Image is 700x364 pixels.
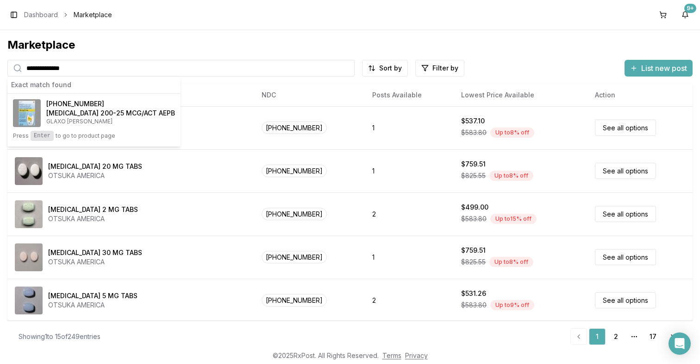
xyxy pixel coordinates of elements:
a: 2 [607,328,624,345]
div: $759.51 [461,246,486,255]
th: NDC [254,84,365,106]
span: [PHONE_NUMBER] [262,121,327,134]
td: 1 [365,149,454,192]
span: $583.80 [461,300,487,310]
div: 9+ [684,4,696,13]
th: Lowest Price Available [454,84,587,106]
div: [MEDICAL_DATA] 20 MG TABS [48,162,142,171]
div: $537.10 [461,116,485,126]
div: Up to 8 % off [489,257,533,267]
span: $825.55 [461,171,486,180]
p: GLAXO [PERSON_NAME] [46,118,175,125]
span: [PHONE_NUMBER] [46,99,104,109]
div: OTSUKA AMERICA [48,257,142,267]
div: Open Intercom Messenger [669,332,691,355]
span: Filter by [432,64,458,73]
span: [PHONE_NUMBER] [262,251,327,263]
a: Dashboard [24,10,58,19]
kbd: Enter [31,131,54,141]
div: [MEDICAL_DATA] 30 MG TABS [48,248,142,257]
img: Abilify 30 MG TABS [15,243,43,271]
div: $499.00 [461,203,488,212]
button: 9+ [678,7,693,22]
span: Marketplace [74,10,112,19]
img: Abilify 5 MG TABS [15,287,43,314]
div: $759.51 [461,160,486,169]
th: Posts Available [365,84,454,106]
img: Abilify 20 MG TABS [15,157,43,185]
span: [PHONE_NUMBER] [262,208,327,220]
nav: pagination [570,328,681,345]
button: List new post [625,60,693,77]
th: Action [587,84,693,106]
span: Sort by [379,64,402,73]
a: Terms [382,351,401,359]
a: See all options [595,206,656,222]
div: Up to 8 % off [489,171,533,181]
td: 1 [365,236,454,279]
span: $583.80 [461,128,487,137]
div: OTSUKA AMERICA [48,171,142,180]
div: Up to 8 % off [490,128,534,138]
a: See all options [595,120,656,136]
span: $583.80 [461,214,487,224]
td: 1 [365,106,454,149]
div: [MEDICAL_DATA] 5 MG TABS [48,291,137,300]
a: 17 [644,328,661,345]
div: [MEDICAL_DATA] 2 MG TABS [48,205,138,214]
a: See all options [595,292,656,308]
a: 1 [589,328,606,345]
div: OTSUKA AMERICA [48,300,137,310]
span: [PHONE_NUMBER] [262,294,327,307]
div: Up to 9 % off [490,300,534,310]
span: Press [13,132,29,140]
td: 2 [365,279,454,322]
div: Up to 15 % off [490,214,537,224]
div: OTSUKA AMERICA [48,214,138,224]
div: Exact match found [7,77,181,94]
div: Marketplace [7,38,693,52]
a: See all options [595,163,656,179]
span: [PHONE_NUMBER] [262,165,327,177]
span: $825.55 [461,257,486,267]
a: See all options [595,249,656,265]
div: $531.26 [461,289,486,298]
img: Abilify 2 MG TABS [15,200,43,228]
a: List new post [625,64,693,74]
nav: breadcrumb [24,10,112,19]
div: Showing 1 to 15 of 249 entries [19,332,100,341]
span: to go to product page [56,132,115,140]
button: Sort by [362,60,408,77]
h4: [MEDICAL_DATA] 200-25 MCG/ACT AEPB [46,109,175,118]
a: Go to next page [663,328,681,345]
img: Breo Ellipta 200-25 MCG/ACT AEPB [13,99,41,127]
button: Breo Ellipta 200-25 MCG/ACT AEPB[PHONE_NUMBER][MEDICAL_DATA] 200-25 MCG/ACT AEPBGLAXO [PERSON_NAM... [7,94,181,147]
td: 2 [365,192,454,236]
span: List new post [641,63,687,74]
a: Privacy [405,351,428,359]
button: Filter by [415,60,464,77]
